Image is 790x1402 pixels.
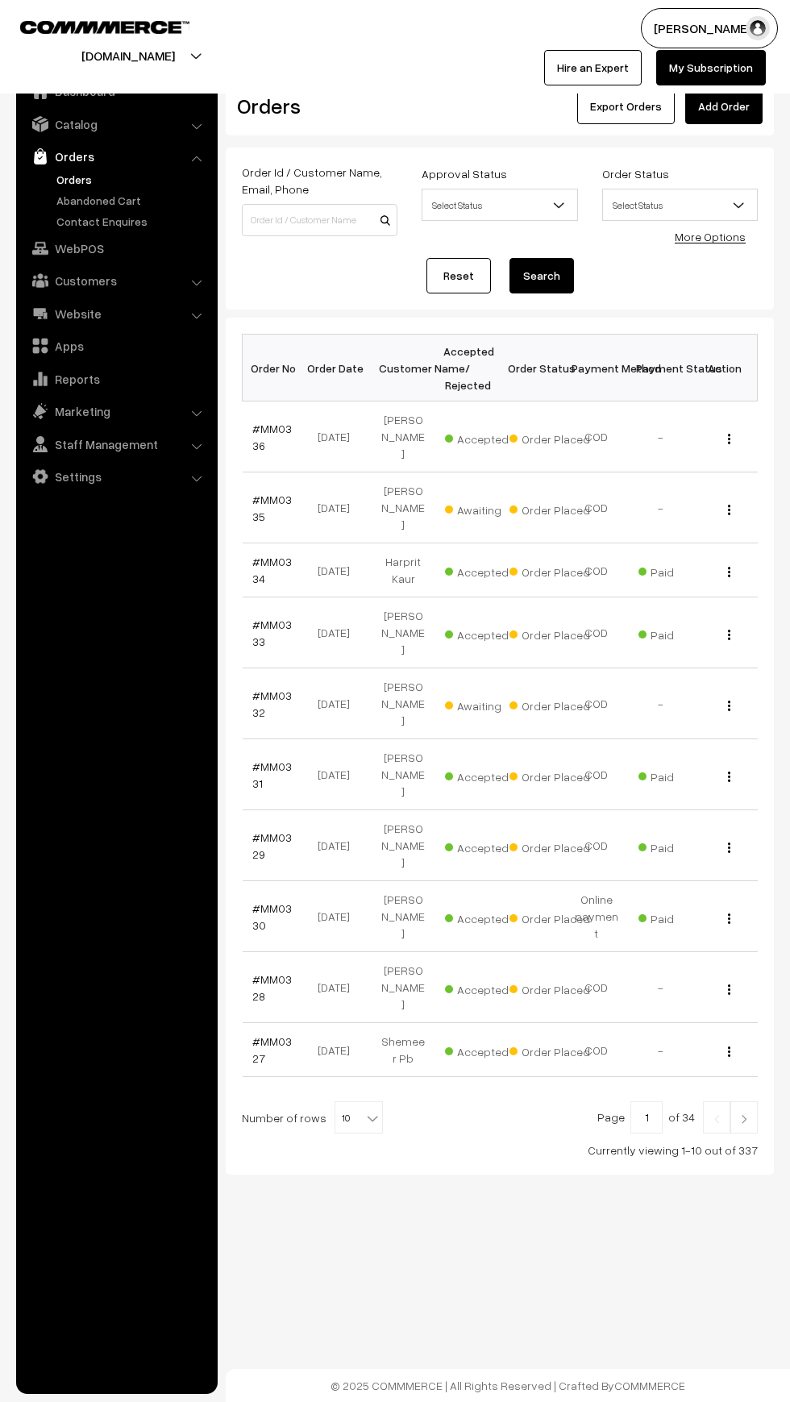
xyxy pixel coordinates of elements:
[603,191,757,219] span: Select Status
[509,835,590,856] span: Order Placed
[629,1023,693,1077] td: -
[371,401,435,472] td: [PERSON_NAME]
[564,810,629,881] td: COD
[371,472,435,543] td: [PERSON_NAME]
[564,472,629,543] td: COD
[638,764,719,785] span: Paid
[252,493,292,523] a: #MM0335
[52,171,212,188] a: Orders
[20,299,212,328] a: Website
[728,842,730,853] img: Menu
[509,764,590,785] span: Order Placed
[306,543,371,597] td: [DATE]
[335,1101,383,1134] span: 10
[728,984,730,995] img: Menu
[564,668,629,739] td: COD
[426,258,491,293] a: Reset
[252,901,292,932] a: #MM0330
[728,913,730,924] img: Menu
[445,426,526,447] span: Accepted
[509,1039,590,1060] span: Order Placed
[252,972,292,1003] a: #MM0328
[737,1114,751,1124] img: Right
[564,739,629,810] td: COD
[20,234,212,263] a: WebPOS
[422,165,507,182] label: Approval Status
[509,258,574,293] button: Search
[656,50,766,85] a: My Subscription
[20,142,212,171] a: Orders
[242,204,397,236] input: Order Id / Customer Name / Customer Email / Customer Phone
[226,1369,790,1402] footer: © 2025 COMMMERCE | All Rights Reserved | Crafted By
[728,567,730,577] img: Menu
[252,689,292,719] a: #MM0332
[638,560,719,580] span: Paid
[675,230,746,243] a: More Options
[306,881,371,952] td: [DATE]
[709,1114,724,1124] img: Left
[306,1023,371,1077] td: [DATE]
[306,952,371,1023] td: [DATE]
[20,331,212,360] a: Apps
[242,164,397,198] label: Order Id / Customer Name, Email, Phone
[564,597,629,668] td: COD
[509,977,590,998] span: Order Placed
[629,472,693,543] td: -
[685,89,763,124] a: Add Order
[371,668,435,739] td: [PERSON_NAME]
[306,401,371,472] td: [DATE]
[371,881,435,952] td: [PERSON_NAME]
[445,764,526,785] span: Accepted
[668,1110,695,1124] span: of 34
[564,881,629,952] td: Online payment
[252,1034,292,1065] a: #MM0327
[564,952,629,1023] td: COD
[237,94,396,119] h2: Orders
[629,401,693,472] td: -
[20,397,212,426] a: Marketing
[746,16,770,40] img: user
[597,1110,625,1124] span: Page
[335,1102,382,1134] span: 10
[602,189,758,221] span: Select Status
[306,810,371,881] td: [DATE]
[20,16,161,35] a: COMMMERCE
[20,266,212,295] a: Customers
[638,622,719,643] span: Paid
[371,335,435,401] th: Customer Name
[728,505,730,515] img: Menu
[641,8,778,48] button: [PERSON_NAME]…
[243,335,307,401] th: Order No
[564,1023,629,1077] td: COD
[371,1023,435,1077] td: Shemeer Pb
[500,335,564,401] th: Order Status
[52,192,212,209] a: Abandoned Cart
[371,597,435,668] td: [PERSON_NAME]
[20,110,212,139] a: Catalog
[252,618,292,648] a: #MM0333
[371,739,435,810] td: [PERSON_NAME]
[20,21,189,33] img: COMMMERCE
[242,1142,758,1159] div: Currently viewing 1-10 out of 337
[509,426,590,447] span: Order Placed
[435,335,500,401] th: Accepted / Rejected
[728,772,730,782] img: Menu
[422,191,576,219] span: Select Status
[509,622,590,643] span: Order Placed
[728,701,730,711] img: Menu
[252,759,292,790] a: #MM0331
[629,335,693,401] th: Payment Status
[306,597,371,668] td: [DATE]
[252,422,292,452] a: #MM0336
[422,189,577,221] span: Select Status
[728,434,730,444] img: Menu
[728,630,730,640] img: Menu
[577,89,675,124] button: Export Orders
[52,213,212,230] a: Contact Enquires
[445,977,526,998] span: Accepted
[629,952,693,1023] td: -
[564,335,629,401] th: Payment Method
[445,693,526,714] span: Awaiting
[638,835,719,856] span: Paid
[20,462,212,491] a: Settings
